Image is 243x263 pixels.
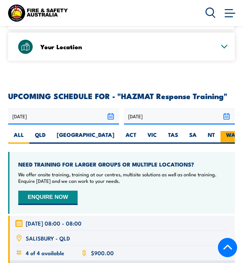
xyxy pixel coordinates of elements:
[51,131,120,144] label: [GEOGRAPHIC_DATA]
[220,131,241,144] label: WA
[202,131,220,144] label: NT
[40,44,215,50] h3: Your Location
[8,131,29,144] label: ALL
[18,191,78,205] button: ENQUIRE NOW
[120,131,142,144] label: ACT
[142,131,162,144] label: VIC
[29,131,51,144] label: QLD
[91,249,114,256] span: $900.00
[18,171,226,184] p: We offer onsite training, training at our centres, multisite solutions as well as online training...
[18,161,226,168] h4: NEED TRAINING FOR LARGER GROUPS OR MULTIPLE LOCATIONS?
[124,108,235,124] input: To date
[8,108,119,124] input: From date
[26,249,64,256] span: 4 of 4 available
[26,234,70,242] span: SALISBURY - QLD
[184,131,202,144] label: SA
[8,92,235,99] h2: UPCOMING SCHEDULE FOR - "HAZMAT Response Training"
[162,131,184,144] label: TAS
[26,219,82,227] span: [DATE] 08:00 - 08:00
